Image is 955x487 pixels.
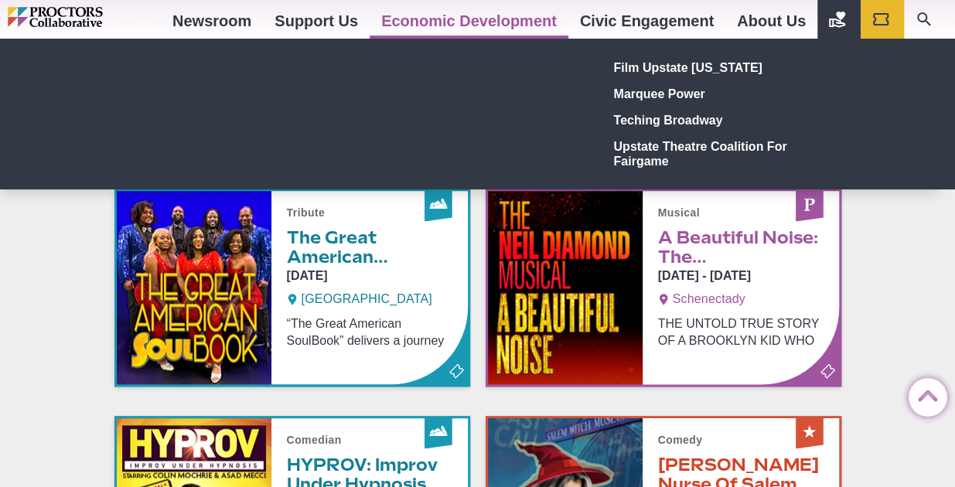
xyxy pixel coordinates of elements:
[608,54,834,80] a: Film Upstate [US_STATE]
[8,7,161,27] img: Proctors logo
[909,379,940,410] a: Back to Top
[608,107,834,133] a: Teching Broadway
[608,80,834,107] a: Marquee Power
[608,133,834,174] a: Upstate Theatre Coalition for Fairgame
